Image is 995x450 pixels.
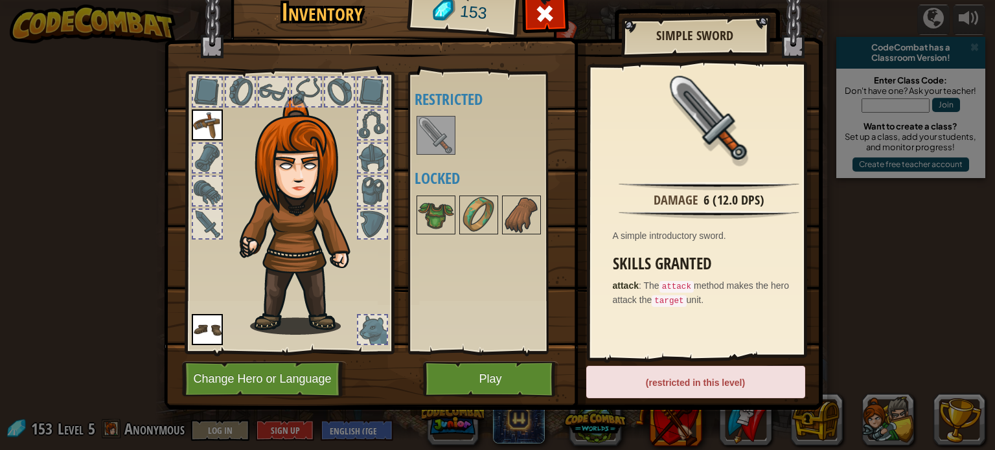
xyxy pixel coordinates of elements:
[619,182,799,190] img: hr.png
[634,28,756,43] h2: Simple Sword
[613,280,639,291] strong: attack
[613,280,790,305] span: The method makes the hero attack the unit.
[659,281,694,293] code: attack
[703,191,764,210] div: 6 (12.0 DPS)
[461,197,497,233] img: portrait.png
[503,197,540,233] img: portrait.png
[586,366,805,398] div: (restricted in this level)
[192,109,223,141] img: portrait.png
[415,91,577,107] h4: Restricted
[182,361,347,397] button: Change Hero or Language
[418,197,454,233] img: portrait.png
[192,314,223,345] img: portrait.png
[667,76,751,160] img: portrait.png
[654,191,698,210] div: Damage
[639,280,644,291] span: :
[234,96,373,335] img: hair_f2.png
[613,229,812,242] div: A simple introductory sword.
[418,117,454,153] img: portrait.png
[613,255,812,273] h3: Skills Granted
[619,210,799,219] img: hr.png
[652,295,686,307] code: target
[423,361,558,397] button: Play
[415,170,577,186] h4: Locked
